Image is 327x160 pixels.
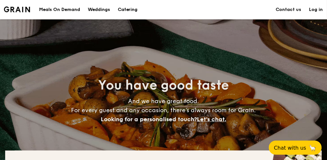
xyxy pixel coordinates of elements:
[98,78,229,93] span: You have good taste
[4,6,30,12] a: Logotype
[269,141,322,155] button: Chat with us🦙
[197,116,226,123] span: Let's chat.
[274,145,306,151] span: Chat with us
[101,116,197,123] span: Looking for a personalised touch?
[4,6,30,12] img: Grain
[71,98,256,123] span: And we have great food. For every guest and any occasion, there’s always room for Grain.
[309,144,317,152] span: 🦙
